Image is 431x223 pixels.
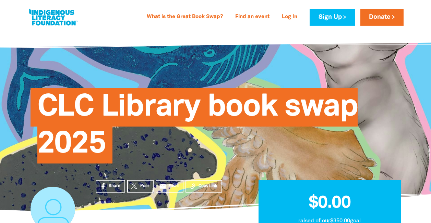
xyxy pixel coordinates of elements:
i: email [159,183,166,190]
span: Copy Link [199,183,217,189]
a: Sign Up [310,9,355,26]
span: CLC Library book swap 2025 [37,93,358,163]
a: emailEmail [156,180,184,193]
span: $0.00 [309,195,351,211]
a: Donate [360,9,404,26]
button: Copy Link [185,180,222,193]
a: What is the Great Book Swap? [143,12,227,23]
a: Log In [278,12,301,23]
a: Post [127,180,154,193]
span: Share [109,183,120,189]
span: Email [168,183,179,189]
a: Find an event [231,12,274,23]
a: Share [96,180,125,193]
span: Post [140,183,149,189]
